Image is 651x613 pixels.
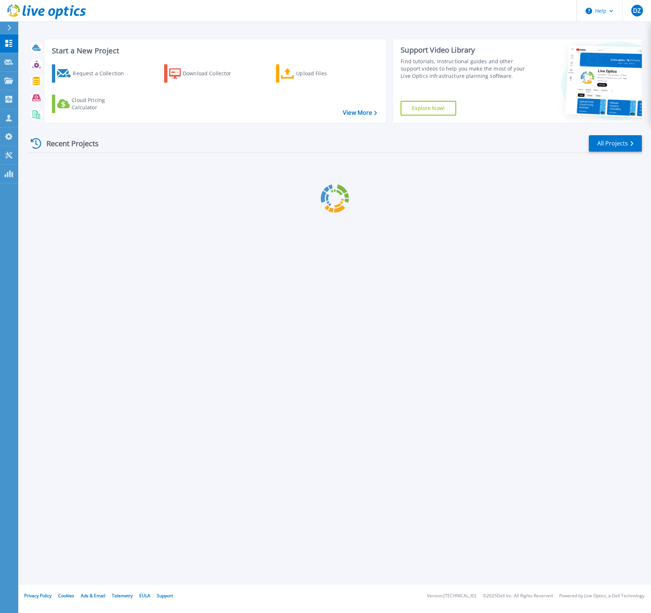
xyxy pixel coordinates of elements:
[633,8,641,14] span: DZ
[81,593,105,599] a: Ads & Email
[24,593,52,599] a: Privacy Policy
[343,109,377,116] a: View More
[401,101,456,116] a: Explore Now!
[58,593,74,599] a: Cookies
[589,135,642,152] a: All Projects
[483,594,553,598] li: © 2025 Dell Inc. All Rights Reserved
[427,594,476,598] li: Version: [TECHNICAL_ID]
[112,593,133,599] a: Telemetry
[296,66,355,81] div: Upload Files
[28,135,109,152] div: Recent Projects
[52,64,133,83] a: Request a Collection
[276,64,357,83] a: Upload Files
[401,45,527,55] div: Support Video Library
[139,593,150,599] a: EULA
[157,593,173,599] a: Support
[73,66,131,81] div: Request a Collection
[559,594,644,598] li: Powered by Live Optics, a Dell Technology
[52,47,376,55] h3: Start a New Project
[183,66,241,81] div: Download Collector
[401,58,527,80] div: Find tutorials, instructional guides and other support videos to help you make the most of your L...
[164,64,246,83] a: Download Collector
[72,97,130,111] div: Cloud Pricing Calculator
[52,95,133,113] a: Cloud Pricing Calculator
